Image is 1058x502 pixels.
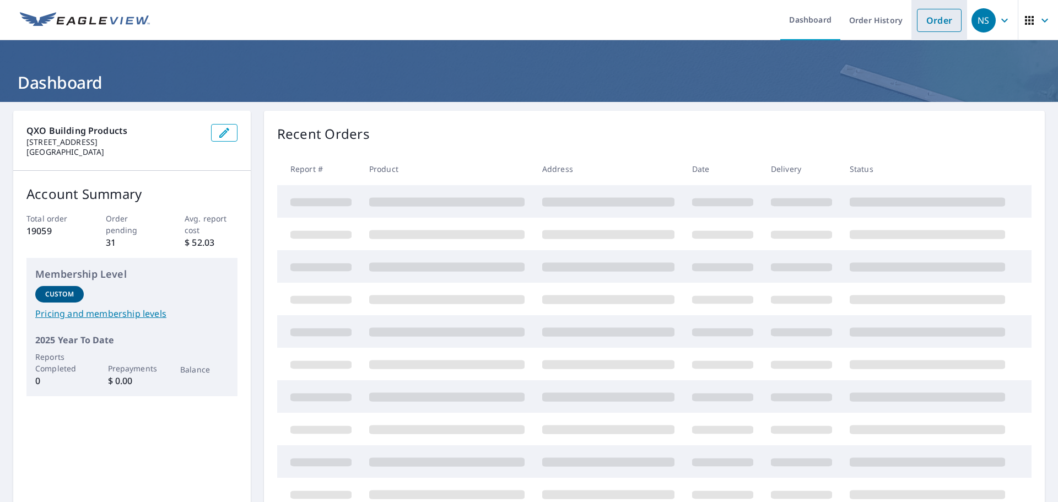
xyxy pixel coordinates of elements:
th: Report # [277,153,360,185]
p: 2025 Year To Date [35,333,229,347]
th: Date [683,153,762,185]
p: $ 0.00 [108,374,156,387]
th: Address [533,153,683,185]
a: Order [917,9,962,32]
p: 31 [106,236,159,249]
p: Custom [45,289,74,299]
th: Status [841,153,1014,185]
p: 19059 [26,224,79,237]
p: $ 52.03 [185,236,237,249]
p: Avg. report cost [185,213,237,236]
th: Delivery [762,153,841,185]
p: 0 [35,374,84,387]
a: Pricing and membership levels [35,307,229,320]
p: Total order [26,213,79,224]
p: Prepayments [108,363,156,374]
p: Balance [180,364,229,375]
p: Order pending [106,213,159,236]
p: [STREET_ADDRESS] [26,137,202,147]
p: Account Summary [26,184,237,204]
p: QXO Building products [26,124,202,137]
p: Recent Orders [277,124,370,144]
h1: Dashboard [13,71,1045,94]
p: [GEOGRAPHIC_DATA] [26,147,202,157]
img: EV Logo [20,12,150,29]
div: NS [971,8,996,33]
th: Product [360,153,533,185]
p: Membership Level [35,267,229,282]
p: Reports Completed [35,351,84,374]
